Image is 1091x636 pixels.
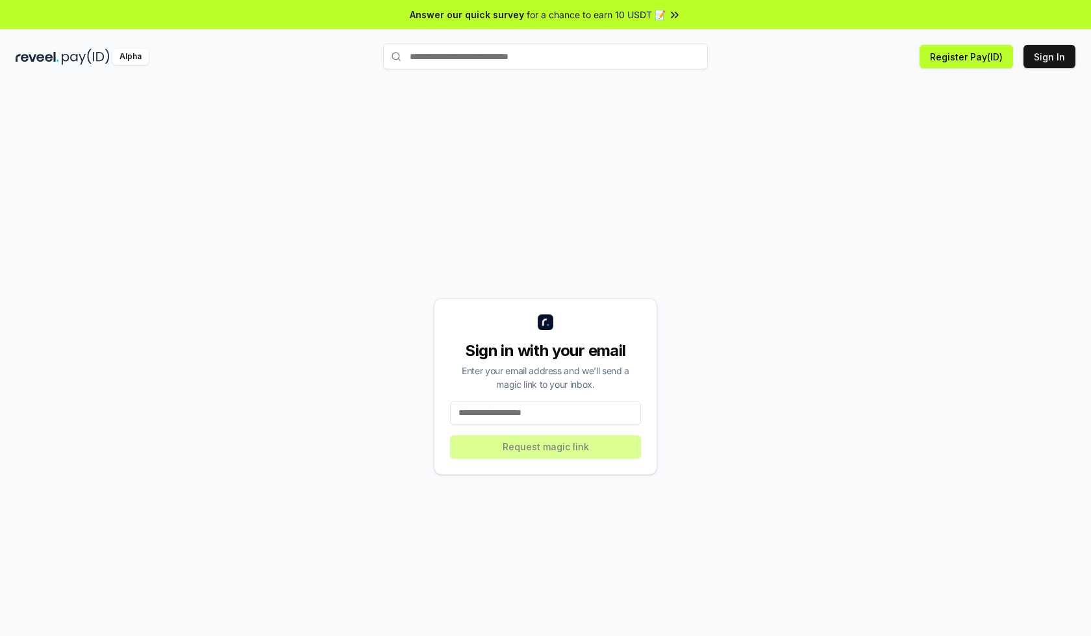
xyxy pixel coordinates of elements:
img: reveel_dark [16,49,59,65]
span: for a chance to earn 10 USDT 📝 [527,8,666,21]
div: Alpha [112,49,149,65]
span: Answer our quick survey [410,8,524,21]
button: Register Pay(ID) [920,45,1013,68]
img: logo_small [538,314,553,330]
img: pay_id [62,49,110,65]
div: Sign in with your email [450,340,641,361]
div: Enter your email address and we’ll send a magic link to your inbox. [450,364,641,391]
button: Sign In [1023,45,1075,68]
